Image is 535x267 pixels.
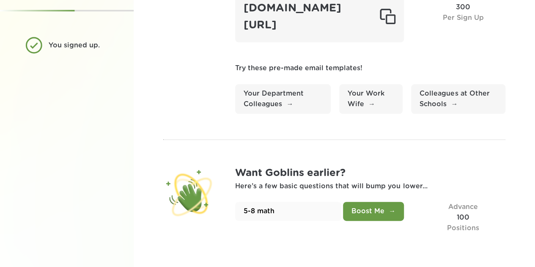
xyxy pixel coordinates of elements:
span: Positions [447,225,479,231]
span: Per Sign Up [443,14,484,21]
a: Your Work Wife [339,84,403,114]
a: Colleagues at Other Schools [411,84,505,114]
h1: Want Goblins earlier? [235,165,505,181]
div: 100 [421,202,505,233]
button: Boost Me [343,202,404,221]
input: Which class(es) will you teach this year? [235,202,341,221]
p: Here’s a few basic questions that will bump you lower... [235,181,505,192]
div: You signed up. [49,40,102,51]
p: Try these pre-made email templates! [235,63,505,74]
span: Advance [448,204,478,210]
a: Your Department Colleagues [235,84,331,114]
